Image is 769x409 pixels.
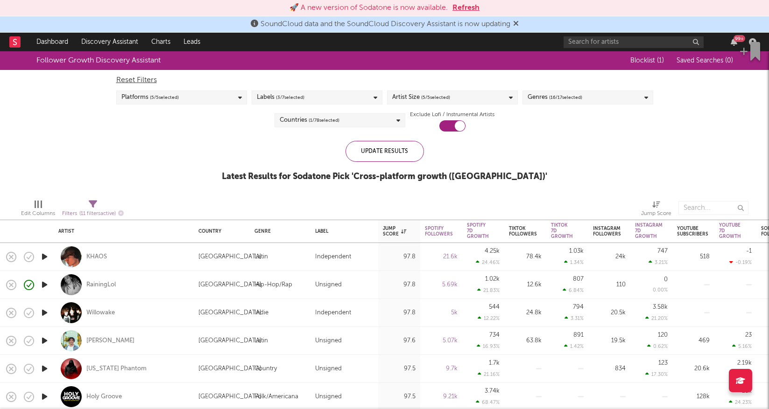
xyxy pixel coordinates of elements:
[86,393,122,401] a: Holy Groove
[593,363,626,374] div: 834
[145,33,177,51] a: Charts
[593,335,626,347] div: 19.5k
[478,315,500,321] div: 12.22 %
[729,259,752,265] div: -0.19 %
[729,399,752,405] div: 24.23 %
[315,251,351,263] div: Independent
[677,335,710,347] div: 469
[485,276,500,282] div: 1.02k
[79,211,116,216] span: ( 11 filters active)
[425,307,458,319] div: 5k
[86,365,147,373] a: [US_STATE] Phantom
[593,307,626,319] div: 20.5k
[150,92,179,103] span: ( 5 / 5 selected)
[549,92,582,103] span: ( 16 / 17 selected)
[664,277,668,283] div: 0
[62,208,124,220] div: Filters
[477,343,500,349] div: 16.93 %
[21,208,55,219] div: Edit Columns
[563,287,584,293] div: 6.84 %
[121,92,179,103] div: Platforms
[315,363,342,374] div: Unsigned
[564,315,584,321] div: 3.31 %
[383,226,406,237] div: Jump Score
[573,332,584,338] div: 891
[658,360,668,366] div: 123
[477,287,500,293] div: 21.83 %
[732,343,752,349] div: 5.16 %
[564,259,584,265] div: 1.34 %
[467,222,489,239] div: Spotify 7D Growth
[383,251,416,263] div: 97.8
[569,248,584,254] div: 1.03k
[315,335,342,347] div: Unsigned
[198,251,261,263] div: [GEOGRAPHIC_DATA]
[593,279,626,291] div: 110
[635,222,663,239] div: Instagram 7D Growth
[257,92,304,103] div: Labels
[86,281,116,289] div: RainingLol
[383,307,416,319] div: 97.8
[254,363,277,374] div: Country
[198,229,240,234] div: Country
[315,307,351,319] div: Independent
[630,57,664,64] span: Blocklist
[573,276,584,282] div: 807
[452,2,480,14] button: Refresh
[425,279,458,291] div: 5.69k
[198,391,261,402] div: [GEOGRAPHIC_DATA]
[647,343,668,349] div: 0.62 %
[254,335,268,347] div: Latin
[75,33,145,51] a: Discovery Assistant
[677,57,733,64] span: Saved Searches
[645,371,668,377] div: 17.30 %
[30,33,75,51] a: Dashboard
[222,171,547,182] div: Latest Results for Sodatone Pick ' Cross-platform growth ([GEOGRAPHIC_DATA]) '
[734,35,745,42] div: 99 +
[116,75,653,86] div: Reset Filters
[276,92,304,103] span: ( 3 / 7 selected)
[674,57,733,64] button: Saved Searches (0)
[280,115,339,126] div: Countries
[489,332,500,338] div: 734
[21,196,55,223] div: Edit Columns
[421,92,450,103] span: ( 5 / 5 selected)
[478,371,500,377] div: 21.16 %
[564,36,704,48] input: Search for artists
[198,363,261,374] div: [GEOGRAPHIC_DATA]
[36,55,161,66] div: Follower Growth Discovery Assistant
[86,337,134,345] a: [PERSON_NAME]
[425,391,458,402] div: 9.21k
[731,38,737,46] button: 99+
[653,288,668,293] div: 0.00 %
[198,335,261,347] div: [GEOGRAPHIC_DATA]
[62,196,124,223] div: Filters(11 filters active)
[649,259,668,265] div: 3.21 %
[254,391,298,402] div: Folk/Americana
[551,222,573,239] div: Tiktok 7D Growth
[86,253,107,261] div: KHAOS
[657,57,664,64] span: ( 1 )
[425,226,453,237] div: Spotify Followers
[254,307,268,319] div: Indie
[315,391,342,402] div: Unsigned
[745,332,752,338] div: 23
[254,229,301,234] div: Genre
[593,226,621,237] div: Instagram Followers
[645,315,668,321] div: 21.20 %
[593,251,626,263] div: 24k
[315,279,342,291] div: Unsigned
[485,248,500,254] div: 4.25k
[489,360,500,366] div: 1.7k
[198,307,261,319] div: [GEOGRAPHIC_DATA]
[346,141,424,162] div: Update Results
[86,309,115,317] a: Willowake
[425,251,458,263] div: 21.6k
[383,335,416,347] div: 97.6
[653,304,668,310] div: 3.58k
[677,226,708,237] div: YouTube Subscribers
[509,226,537,237] div: Tiktok Followers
